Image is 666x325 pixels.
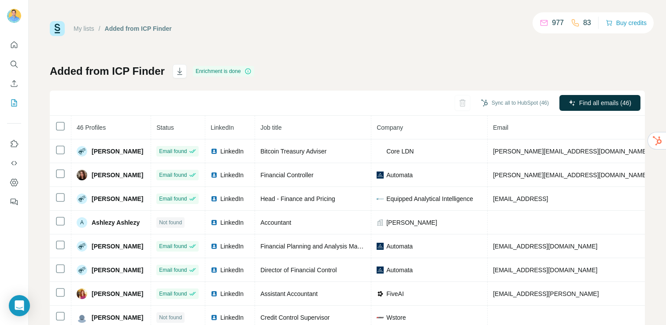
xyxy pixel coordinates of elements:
img: LinkedIn logo [211,290,218,297]
span: Find all emails (46) [579,99,631,107]
img: Avatar [77,170,87,180]
img: Avatar [7,9,21,23]
img: LinkedIn logo [211,172,218,179]
img: LinkedIn logo [211,195,218,202]
span: LinkedIn [220,313,244,322]
span: LinkedIn [220,266,244,274]
li: / [99,24,100,33]
div: Enrichment is done [193,66,254,77]
button: Dashboard [7,175,21,190]
p: 83 [583,18,591,28]
button: Buy credits [606,17,647,29]
span: Email [493,124,508,131]
img: company-logo [377,195,384,202]
div: Added from ICP Finder [105,24,172,33]
span: [EMAIL_ADDRESS][DOMAIN_NAME] [493,243,597,250]
span: Job title [260,124,281,131]
div: Open Intercom Messenger [9,295,30,316]
span: Core LDN [386,147,414,156]
span: Director of Financial Control [260,267,337,274]
span: Company [377,124,403,131]
button: Quick start [7,37,21,53]
img: company-logo [377,267,384,274]
span: Bitcoin Treasury Adviser [260,148,326,155]
span: LinkedIn [220,242,244,251]
img: Avatar [77,265,87,275]
button: Find all emails (46) [559,95,640,111]
span: [PERSON_NAME] [92,242,143,251]
span: Equipped Analytical Intelligence [386,194,473,203]
span: [EMAIL_ADDRESS] [493,195,548,202]
button: Enrich CSV [7,76,21,91]
img: Avatar [77,241,87,252]
img: Avatar [77,146,87,157]
img: Surfe Logo [50,21,65,36]
span: Wstore [386,313,406,322]
button: Search [7,56,21,72]
img: company-logo [377,243,384,250]
span: [EMAIL_ADDRESS][PERSON_NAME] [493,290,599,297]
span: [PERSON_NAME] [92,171,143,179]
span: Email found [159,242,187,250]
span: Accountant [260,219,291,226]
img: LinkedIn logo [211,243,218,250]
img: Avatar [77,288,87,299]
span: Email found [159,147,187,155]
span: Ashlezy Ashlezy [92,218,140,227]
span: LinkedIn [211,124,234,131]
span: Automata [386,242,413,251]
span: Head - Finance and Pricing [260,195,335,202]
button: My lists [7,95,21,111]
div: A [77,217,87,228]
button: Use Surfe on LinkedIn [7,136,21,152]
span: LinkedIn [220,289,244,298]
span: Automata [386,266,413,274]
span: Email found [159,195,187,203]
span: LinkedIn [220,171,244,179]
span: Status [156,124,174,131]
img: LinkedIn logo [211,314,218,321]
p: 977 [552,18,564,28]
span: FiveAI [386,289,404,298]
span: Not found [159,314,182,321]
span: [PERSON_NAME] [92,194,143,203]
span: Credit Control Supervisor [260,314,329,321]
a: My lists [74,25,94,32]
span: [PERSON_NAME] [92,313,143,322]
span: LinkedIn [220,194,244,203]
span: [PERSON_NAME] [92,289,143,298]
span: Financial Controller [260,172,314,179]
span: Email found [159,290,187,298]
span: [PERSON_NAME] [386,218,437,227]
span: LinkedIn [220,218,244,227]
span: Assistant Accountant [260,290,318,297]
h1: Added from ICP Finder [50,64,165,78]
img: LinkedIn logo [211,148,218,155]
span: LinkedIn [220,147,244,156]
button: Feedback [7,194,21,210]
span: [PERSON_NAME] [92,147,143,156]
img: Avatar [77,312,87,323]
img: company-logo [377,172,384,179]
span: 46 Profiles [77,124,106,131]
img: company-logo [377,290,384,297]
img: LinkedIn logo [211,219,218,226]
span: Email found [159,171,187,179]
button: Use Surfe API [7,155,21,171]
img: company-logo [377,314,384,321]
span: Financial Planning and Analysis Manager [260,243,373,250]
button: Sync all to HubSpot (46) [475,96,555,110]
img: LinkedIn logo [211,267,218,274]
span: [PERSON_NAME][EMAIL_ADDRESS][DOMAIN_NAME] [493,172,648,179]
img: Avatar [77,194,87,204]
span: [PERSON_NAME][EMAIL_ADDRESS][DOMAIN_NAME] [493,148,648,155]
span: [EMAIL_ADDRESS][DOMAIN_NAME] [493,267,597,274]
span: Automata [386,171,413,179]
img: company-logo [377,150,384,152]
span: Not found [159,219,182,226]
span: Email found [159,266,187,274]
span: [PERSON_NAME] [92,266,143,274]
